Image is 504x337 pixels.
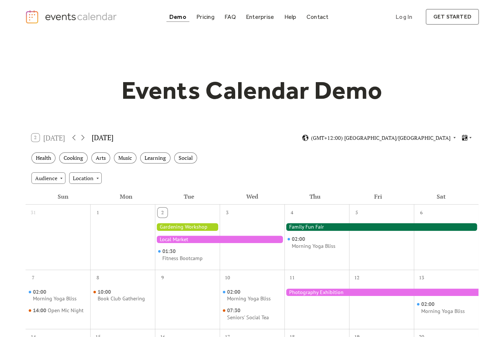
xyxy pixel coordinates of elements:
[221,12,239,22] a: FAQ
[304,12,332,22] a: Contact
[307,15,329,19] div: Contact
[284,15,296,19] div: Help
[224,15,236,19] div: FAQ
[388,9,420,25] a: Log In
[281,12,299,22] a: Help
[196,15,214,19] div: Pricing
[246,15,274,19] div: Enterprise
[110,75,394,105] h1: Events Calendar Demo
[166,12,189,22] a: Demo
[169,15,186,19] div: Demo
[426,9,478,25] a: get started
[193,12,217,22] a: Pricing
[25,10,118,24] a: home
[243,12,277,22] a: Enterprise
